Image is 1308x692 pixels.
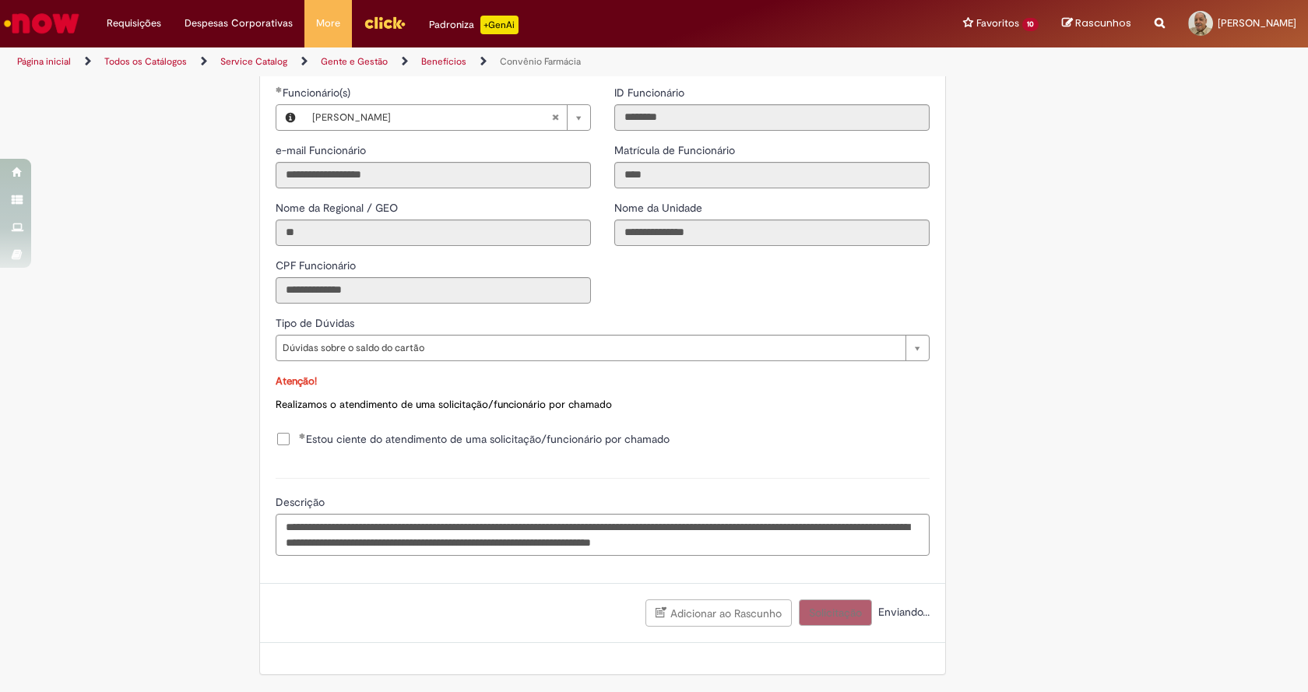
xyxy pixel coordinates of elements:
[299,433,306,439] span: Obrigatório Preenchido
[107,16,161,31] span: Requisições
[299,431,670,447] span: Estou ciente do atendimento de uma solicitação/funcionário por chamado
[276,143,369,157] span: Somente leitura - e-mail Funcionário
[104,55,187,68] a: Todos os Catálogos
[321,55,388,68] a: Gente e Gestão
[614,86,687,100] span: Somente leitura - ID Funcionário
[614,220,930,246] input: Nome da Unidade
[2,8,82,39] img: ServiceNow
[364,11,406,34] img: click_logo_yellow_360x200.png
[276,201,401,215] span: Somente leitura - Nome da Regional / GEO
[276,374,317,388] span: Atenção!
[614,104,930,131] input: ID Funcionário
[1218,16,1296,30] span: [PERSON_NAME]
[312,105,551,130] span: [PERSON_NAME]
[276,277,591,304] input: CPF Funcionário
[276,258,359,272] span: Somente leitura - CPF Funcionário
[276,220,591,246] input: Nome da Regional / GEO
[283,86,353,100] span: Necessários - Funcionário(s)
[276,105,304,130] button: Funcionário(s), Visualizar este registro Marcos Tavares Da Silva Junior
[614,201,705,215] span: Somente leitura - Nome da Unidade
[276,162,591,188] input: e-mail Funcionário
[421,55,466,68] a: Benefícios
[429,16,519,34] div: Padroniza
[185,16,293,31] span: Despesas Corporativas
[276,495,328,509] span: Descrição
[480,16,519,34] p: +GenAi
[614,162,930,188] input: Matrícula de Funcionário
[220,55,287,68] a: Service Catalog
[304,105,590,130] a: [PERSON_NAME]Limpar campo Funcionário(s)
[276,316,357,330] span: Tipo de Dúvidas
[500,55,581,68] a: Convênio Farmácia
[1022,18,1039,31] span: 10
[614,143,738,157] span: Somente leitura - Matrícula de Funcionário
[875,605,930,619] span: Enviando...
[1075,16,1131,30] span: Rascunhos
[276,398,612,411] span: Realizamos o atendimento de uma solicitação/funcionário por chamado
[543,105,567,130] abbr: Limpar campo Funcionário(s)
[976,16,1019,31] span: Favoritos
[17,55,71,68] a: Página inicial
[276,514,930,556] textarea: Descrição
[276,86,283,93] span: Obrigatório Preenchido
[1062,16,1131,31] a: Rascunhos
[316,16,340,31] span: More
[283,335,898,360] span: Dúvidas sobre o saldo do cartão
[12,47,860,76] ul: Trilhas de página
